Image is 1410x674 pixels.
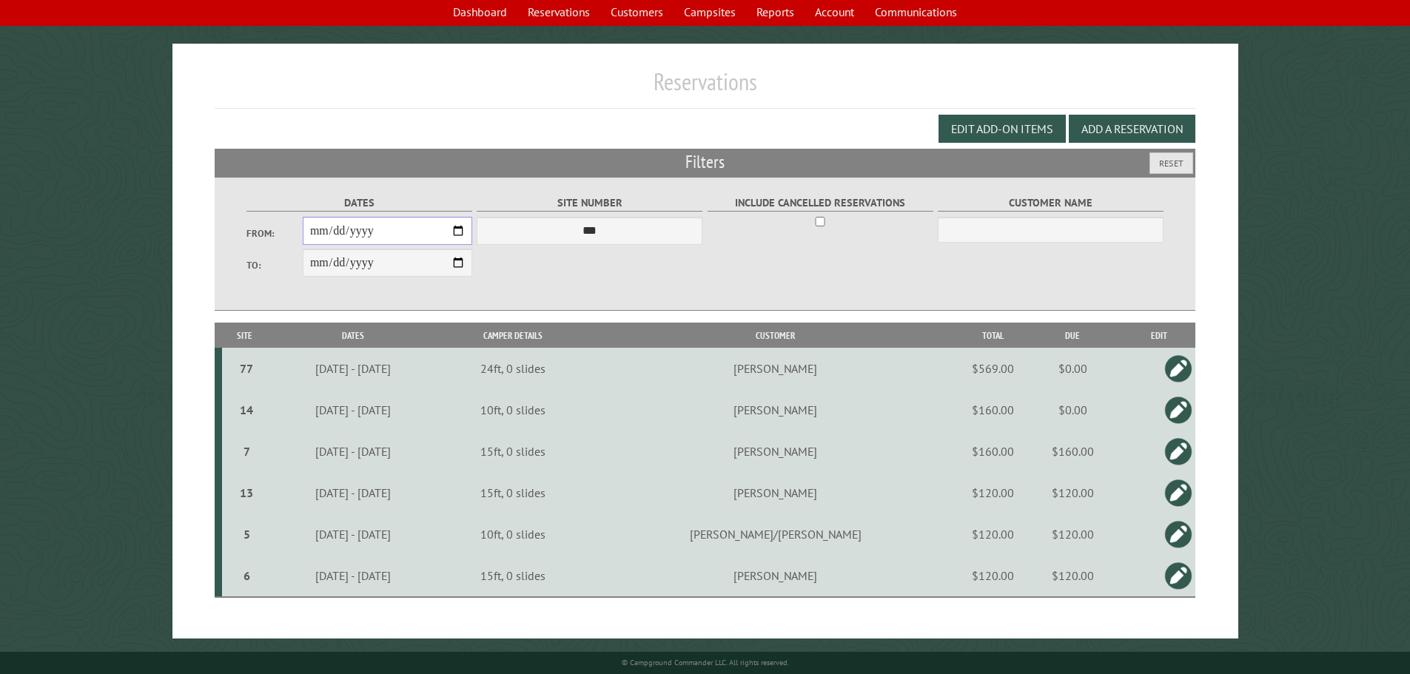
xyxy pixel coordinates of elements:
[1023,389,1123,431] td: $0.00
[622,658,789,667] small: © Campground Commander LLC. All rights reserved.
[1023,323,1123,348] th: Due
[439,513,588,555] td: 10ft, 0 slides
[1123,323,1196,348] th: Edit
[246,195,472,212] label: Dates
[964,431,1023,472] td: $160.00
[270,568,436,583] div: [DATE] - [DATE]
[246,226,303,240] label: From:
[270,361,436,376] div: [DATE] - [DATE]
[588,323,964,348] th: Customer
[1149,152,1193,174] button: Reset
[228,402,266,417] div: 14
[588,431,964,472] td: [PERSON_NAME]
[1069,115,1195,143] button: Add a Reservation
[1023,513,1123,555] td: $120.00
[270,485,436,500] div: [DATE] - [DATE]
[246,258,303,272] label: To:
[228,444,266,459] div: 7
[964,389,1023,431] td: $160.00
[439,472,588,513] td: 15ft, 0 slides
[439,389,588,431] td: 10ft, 0 slides
[270,402,436,417] div: [DATE] - [DATE]
[964,348,1023,389] td: $569.00
[964,323,1023,348] th: Total
[588,555,964,597] td: [PERSON_NAME]
[228,568,266,583] div: 6
[439,555,588,597] td: 15ft, 0 slides
[1023,555,1123,597] td: $120.00
[588,472,964,513] td: [PERSON_NAME]
[228,485,266,500] div: 13
[215,67,1196,108] h1: Reservations
[270,527,436,542] div: [DATE] - [DATE]
[439,348,588,389] td: 24ft, 0 slides
[588,389,964,431] td: [PERSON_NAME]
[708,195,933,212] label: Include Cancelled Reservations
[270,444,436,459] div: [DATE] - [DATE]
[268,323,439,348] th: Dates
[1023,348,1123,389] td: $0.00
[215,149,1196,177] h2: Filters
[439,431,588,472] td: 15ft, 0 slides
[1023,431,1123,472] td: $160.00
[964,555,1023,597] td: $120.00
[939,115,1066,143] button: Edit Add-on Items
[439,323,588,348] th: Camper Details
[964,472,1023,513] td: $120.00
[588,348,964,389] td: [PERSON_NAME]
[222,323,268,348] th: Site
[938,195,1164,212] label: Customer Name
[964,513,1023,555] td: $120.00
[228,527,266,542] div: 5
[477,195,702,212] label: Site Number
[228,361,266,376] div: 77
[588,513,964,555] td: [PERSON_NAME]/[PERSON_NAME]
[1023,472,1123,513] td: $120.00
